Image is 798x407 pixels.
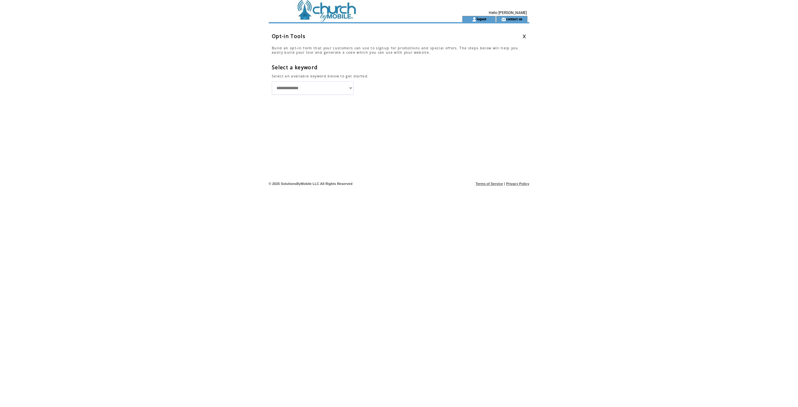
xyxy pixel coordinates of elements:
span: Select a keyword [272,64,318,71]
span: | [504,182,505,186]
span: © 2025 SolutionsByMobile LLC All Rights Reserved [269,182,353,186]
span: Opt-in Tools [272,33,305,40]
a: contact us [506,17,522,21]
img: contact_us_icon.gif [501,17,506,22]
a: Privacy Policy [506,182,529,186]
span: Hello [PERSON_NAME] [489,11,527,15]
a: Terms of Service [476,182,503,186]
span: Build an opt-in form that your customers can use to signup for promotions and special offers. The... [272,46,518,55]
img: account_icon.gif [472,17,477,22]
span: Select an available keyword below to get started. [272,74,369,78]
a: logout [477,17,486,21]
